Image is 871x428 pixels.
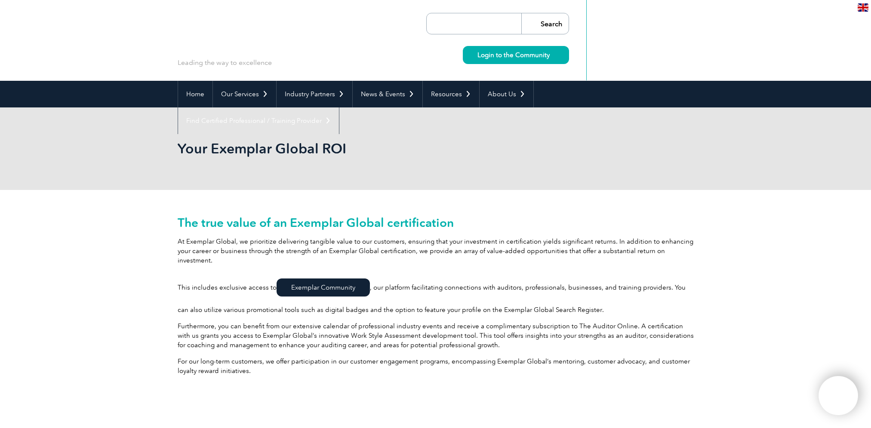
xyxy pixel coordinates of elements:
a: News & Events [353,81,422,107]
p: At Exemplar Global, we prioritize delivering tangible value to our customers, ensuring that your ... [178,237,694,265]
img: svg+xml;nitro-empty-id=MTMzNDoxMTY=-1;base64,PHN2ZyB2aWV3Qm94PSIwIDAgNDAwIDQwMCIgd2lkdGg9IjQwMCIg... [828,385,849,407]
a: Home [178,81,212,107]
input: Search [521,13,569,34]
img: svg+xml;nitro-empty-id=MzU4OjIyMw==-1;base64,PHN2ZyB2aWV3Qm94PSIwIDAgMTEgMTEiIHdpZHRoPSIxMSIgaGVp... [550,52,554,57]
p: Leading the way to excellence [178,58,272,67]
a: Login to the Community [463,46,569,64]
p: This includes exclusive access to , our platform facilitating connections with auditors, professi... [178,272,694,315]
p: Furthermore, you can benefit from our extensive calendar of professional industry events and rece... [178,321,694,350]
a: Our Services [213,81,276,107]
a: Find Certified Professional / Training Provider [178,107,339,134]
a: About Us [480,81,533,107]
a: Exemplar Community [277,278,370,297]
p: For our long-term customers, we offer participation in our customer engagement programs, encompas... [178,357,694,376]
img: en [858,3,868,12]
h2: Your Exemplar Global ROI [178,142,539,156]
a: Resources [423,81,479,107]
a: Industry Partners [277,81,352,107]
h2: The true value of an Exemplar Global certification [178,216,694,229]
